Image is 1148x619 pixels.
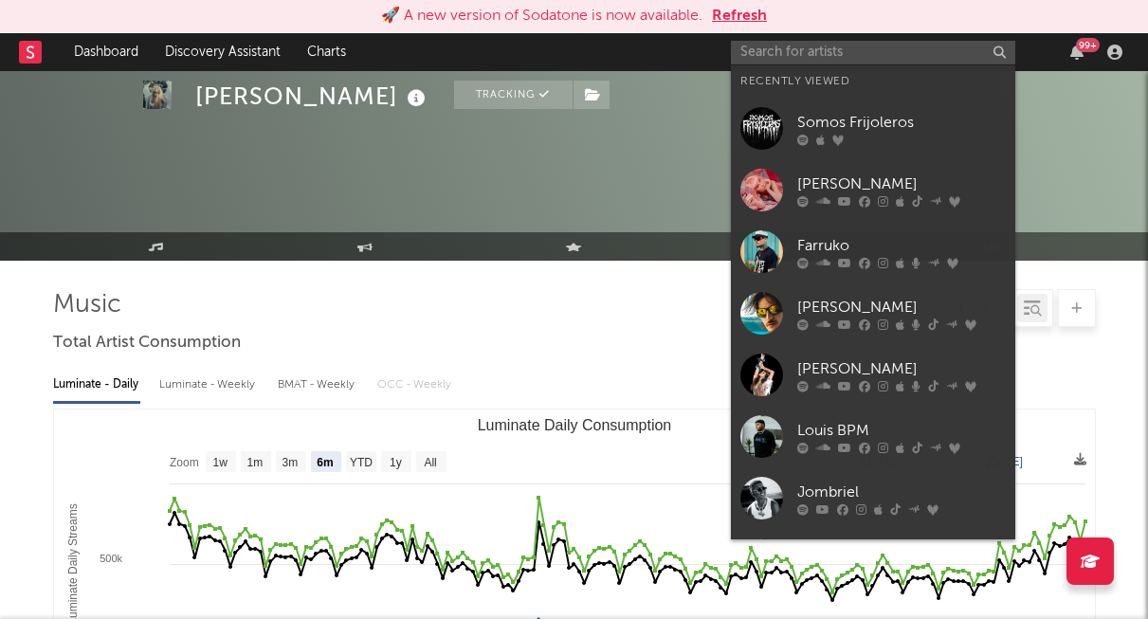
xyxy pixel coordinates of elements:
[170,456,199,469] text: Zoom
[797,357,1006,380] div: [PERSON_NAME]
[212,456,228,469] text: 1w
[424,456,436,469] text: All
[1070,45,1084,60] button: 99+
[159,369,259,401] div: Luminate - Weekly
[454,81,573,109] button: Tracking
[731,467,1015,529] a: Jombriel
[1076,38,1100,52] div: 99 +
[797,481,1006,503] div: Jombriel
[61,33,152,71] a: Dashboard
[317,456,333,469] text: 6m
[731,344,1015,406] a: [PERSON_NAME]
[349,456,372,469] text: YTD
[731,406,1015,467] a: Louis BPM
[731,41,1015,64] input: Search for artists
[797,234,1006,257] div: Farruko
[797,296,1006,319] div: [PERSON_NAME]
[797,419,1006,442] div: Louis BPM
[731,221,1015,282] a: Farruko
[477,417,671,433] text: Luminate Daily Consumption
[731,529,1015,591] a: De La Rose
[381,5,702,27] div: 🚀 A new version of Sodatone is now available.
[731,98,1015,159] a: Somos Frijoleros
[731,159,1015,221] a: [PERSON_NAME]
[152,33,294,71] a: Discovery Assistant
[294,33,359,71] a: Charts
[278,369,358,401] div: BMAT - Weekly
[797,173,1006,195] div: [PERSON_NAME]
[195,81,430,112] div: [PERSON_NAME]
[100,553,122,564] text: 500k
[282,456,298,469] text: 3m
[53,332,241,355] span: Total Artist Consumption
[731,282,1015,344] a: [PERSON_NAME]
[390,456,402,469] text: 1y
[797,111,1006,134] div: Somos Frijoleros
[246,456,263,469] text: 1m
[712,5,767,27] button: Refresh
[740,70,1006,93] div: Recently Viewed
[53,369,140,401] div: Luminate - Daily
